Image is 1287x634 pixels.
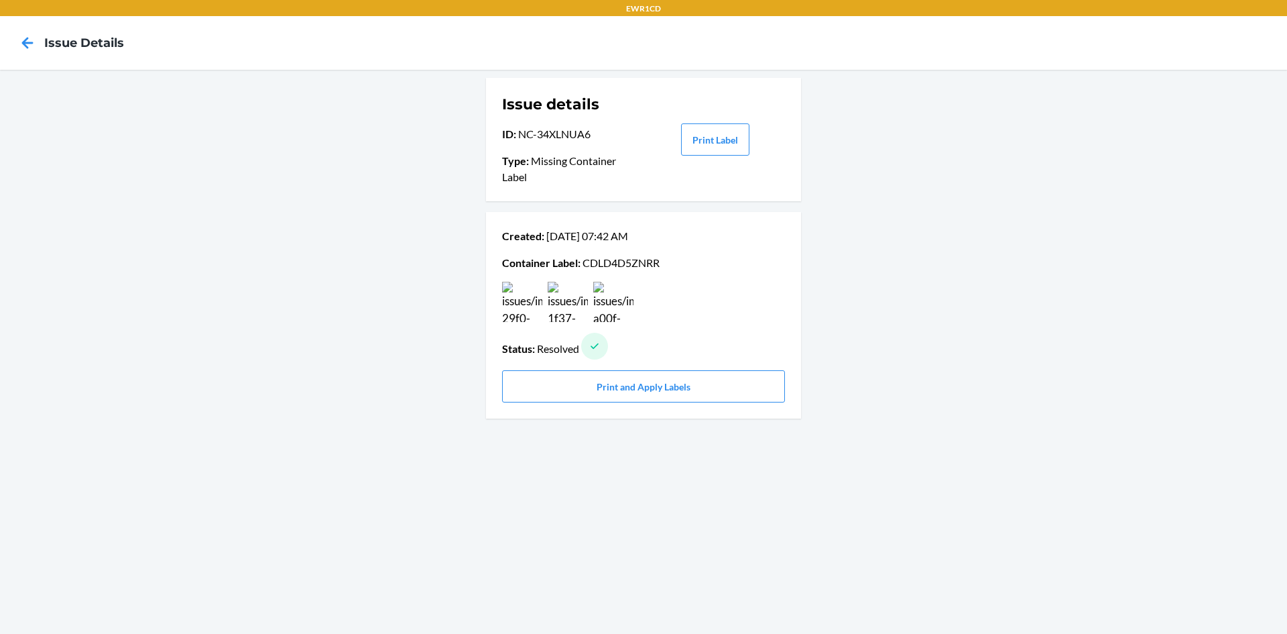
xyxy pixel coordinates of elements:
p: Missing Container Label [502,153,642,185]
h1: Issue details [502,94,642,115]
h4: Issue details [44,34,124,52]
img: issues/images/d85a3f29-29f0-4fb2-aa35-c678b5dc3af9.jpg [502,282,542,322]
p: [DATE] 07:42 AM [502,228,785,244]
button: Print Label [681,123,749,156]
span: Type : [502,154,529,167]
p: CDLD4D5ZNRR [502,255,785,271]
button: Print and Apply Labels [502,370,785,403]
span: Status : [502,342,535,355]
p: EWR1CD [626,3,661,15]
img: issues/images/0c20528d-1f37-479f-9ec7-6ff9ef1597a9.jpg [548,282,588,322]
span: Container Label : [502,256,580,269]
span: ID : [502,127,516,140]
img: issues/images/8decd3c2-a00f-46ed-93a7-e75dd86d234a.jpg [593,282,633,322]
p: Resolved [502,333,785,360]
span: Created : [502,229,544,242]
p: NC-34XLNUA6 [502,126,642,142]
